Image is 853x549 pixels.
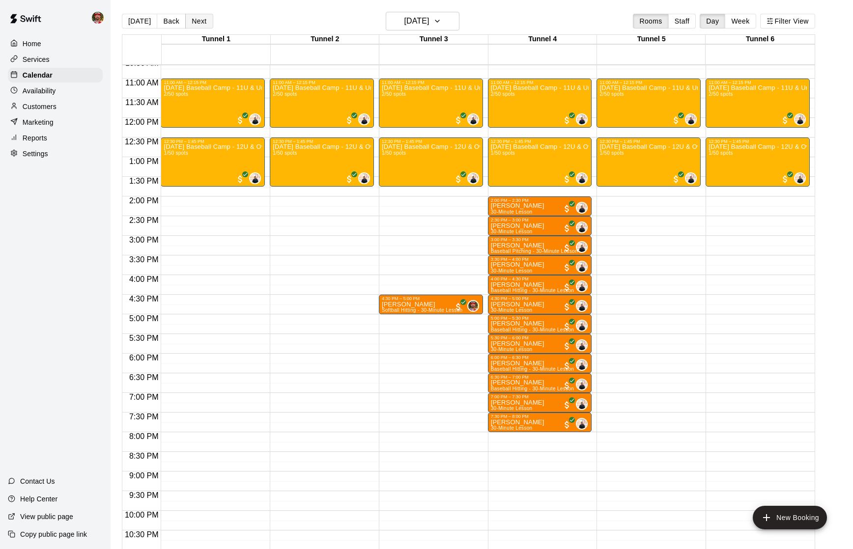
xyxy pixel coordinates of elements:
[127,255,161,264] span: 3:30 PM
[576,172,588,184] div: Dom Denicola
[491,386,574,391] span: Baseball Hitting - 30-Minute Lesson
[580,398,588,410] span: Dom Denicola
[122,530,161,539] span: 10:30 PM
[127,354,161,362] span: 6:00 PM
[488,393,592,412] div: 7:00 PM – 7:30 PM: Carter Goetz
[379,79,483,128] div: 11:00 AM – 12:15 PM: Columbus Day Baseball Camp - 11U & Under
[161,137,265,187] div: 12:30 PM – 1:45 PM: Columbus Day Baseball Camp - 12U & Over
[8,131,103,145] div: Reports
[127,196,161,205] span: 2:00 PM
[90,8,111,27] div: Bryan Farrington
[488,354,592,373] div: 6:00 PM – 6:30 PM: Alex Long
[127,216,161,224] span: 2:30 PM
[491,268,533,274] span: 30-Minute Lesson
[358,172,370,184] div: Dom Denicola
[706,35,814,44] div: Tunnel 6
[599,150,624,156] span: 1/50 spots filled
[576,241,588,253] div: Dom Denicola
[122,118,161,126] span: 12:00 PM
[491,139,589,144] div: 12:30 PM – 1:45 PM
[580,241,588,253] span: Dom Denicola
[671,115,681,125] span: All customers have paid
[379,35,488,44] div: Tunnel 3
[491,276,589,281] div: 4:00 PM – 4:30 PM
[471,300,479,312] span: Bryan Farrington
[122,511,161,519] span: 10:00 PM
[798,172,806,184] span: Dom Denicola
[382,296,480,301] div: 4:30 PM – 5:00 PM
[250,114,260,124] img: Dom Denicola
[467,113,479,125] div: Dom Denicola
[562,115,572,125] span: All customers have paid
[488,334,592,354] div: 5:30 PM – 6:00 PM: Gracie Fisher
[577,114,587,124] img: Dom Denicola
[795,114,805,124] img: Dom Denicola
[798,113,806,125] span: Dom Denicola
[127,295,161,303] span: 4:30 PM
[562,400,572,410] span: All customers have paid
[633,14,668,28] button: Rooms
[760,14,815,28] button: Filter View
[488,314,592,334] div: 5:00 PM – 5:30 PM: Ted Kliebhan
[488,255,592,275] div: 3:30 PM – 4:00 PM: Landon Fitzjarrell
[8,36,103,51] div: Home
[700,14,725,28] button: Day
[580,221,588,233] span: Dom Denicola
[577,340,587,350] img: Dom Denicola
[689,113,697,125] span: Dom Denicola
[491,229,533,234] span: 30-Minute Lesson
[127,334,161,342] span: 5:30 PM
[164,139,262,144] div: 12:30 PM – 1:45 PM
[468,173,478,183] img: Dom Denicola
[8,83,103,98] a: Availability
[454,174,463,184] span: All customers have paid
[562,381,572,390] span: All customers have paid
[127,491,161,499] span: 9:30 PM
[753,506,827,529] button: add
[576,418,588,430] div: Dom Denicola
[580,202,588,214] span: Dom Denicola
[382,307,463,313] span: Softball Hitting - 30-Minute Lesson
[488,275,592,295] div: 4:00 PM – 4:30 PM: Ryan Perion
[488,137,592,187] div: 12:30 PM – 1:45 PM: Columbus Day Baseball Camp - 12U & Over
[597,35,706,44] div: Tunnel 5
[382,80,480,85] div: 11:00 AM – 12:15 PM
[488,295,592,314] div: 4:30 PM – 5:00 PM: Cooper Howard
[127,412,161,421] span: 7:30 PM
[8,52,103,67] div: Services
[576,359,588,371] div: Dom Denicola
[580,418,588,430] span: Dom Denicola
[562,361,572,371] span: All customers have paid
[379,137,483,187] div: 12:30 PM – 1:45 PM: Columbus Day Baseball Camp - 12U & Over
[127,452,161,460] span: 8:30 PM
[344,174,354,184] span: All customers have paid
[562,174,572,184] span: All customers have paid
[23,86,56,96] p: Availability
[686,173,696,183] img: Dom Denicola
[123,98,161,107] span: 11:30 AM
[577,281,587,291] img: Dom Denicola
[491,425,533,431] span: 30-Minute Lesson
[562,204,572,214] span: All customers have paid
[580,261,588,273] span: Dom Denicola
[162,35,270,44] div: Tunnel 1
[599,80,698,85] div: 11:00 AM – 12:15 PM
[122,137,161,146] span: 12:30 PM
[358,113,370,125] div: Dom Denicola
[467,172,479,184] div: Dom Denicola
[20,476,55,486] p: Contact Us
[577,321,587,330] img: Dom Denicola
[491,406,533,411] span: 30-Minute Lesson
[491,91,515,97] span: 2/50 spots filled
[20,494,57,504] p: Help Center
[273,91,297,97] span: 2/50 spots filled
[8,68,103,82] div: Calendar
[386,12,459,30] button: [DATE]
[23,133,47,143] p: Reports
[780,174,790,184] span: All customers have paid
[250,173,260,183] img: Dom Denicola
[8,99,103,114] a: Customers
[468,301,478,311] img: Bryan Farrington
[491,414,589,419] div: 7:30 PM – 8:00 PM
[382,139,480,144] div: 12:30 PM – 1:45 PM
